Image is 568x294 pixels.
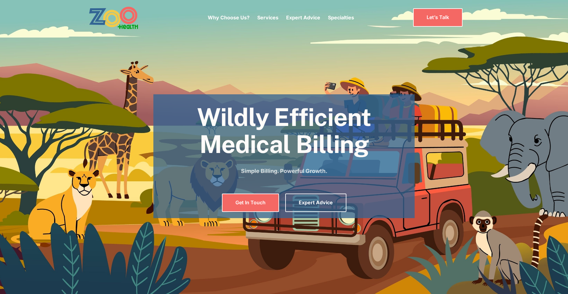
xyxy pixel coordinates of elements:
[89,6,155,29] a: home
[286,14,320,21] a: Expert Advice
[208,14,250,21] a: Why Choose Us?
[241,168,327,174] strong: Simple Billing. Powerful Growth.
[257,14,278,21] p: Services
[328,5,354,30] div: Specialties
[222,194,279,212] a: Get In Touch
[413,8,463,26] a: Let’s Talk
[285,194,346,212] a: Expert Advice
[153,104,415,158] h1: Wildly Efficient Medical Billing
[257,5,278,30] div: Services
[328,14,354,21] a: Specialties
